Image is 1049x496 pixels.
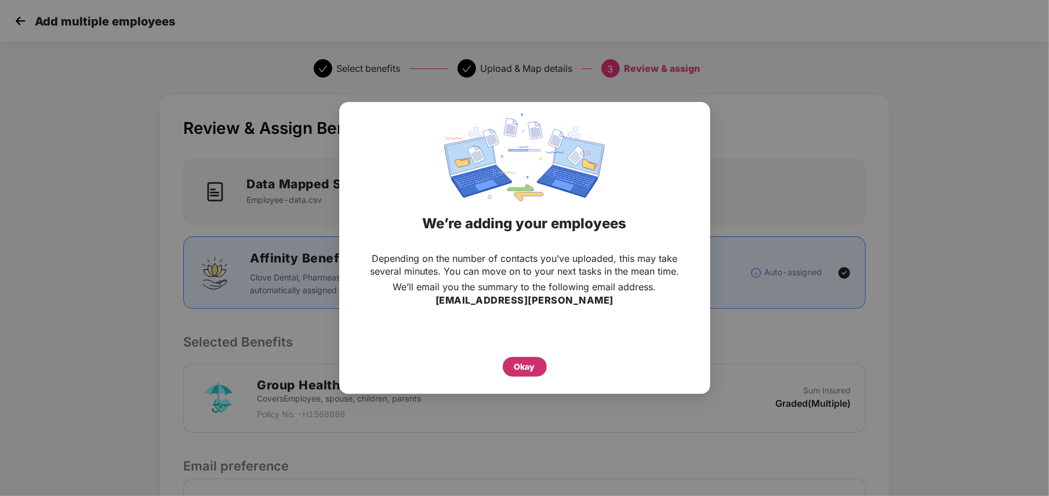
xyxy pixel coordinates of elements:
p: We’ll email you the summary to the following email address. [393,280,656,293]
h3: [EMAIL_ADDRESS][PERSON_NAME] [435,293,614,308]
img: svg+xml;base64,PHN2ZyBpZD0iRGF0YV9zeW5jaW5nIiB4bWxucz0iaHR0cDovL3d3dy53My5vcmcvMjAwMC9zdmciIHdpZH... [444,114,604,201]
div: Okay [514,360,535,373]
div: We’re adding your employees [354,201,696,246]
p: Depending on the number of contacts you’ve uploaded, this may take several minutes. You can move ... [362,252,687,278]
